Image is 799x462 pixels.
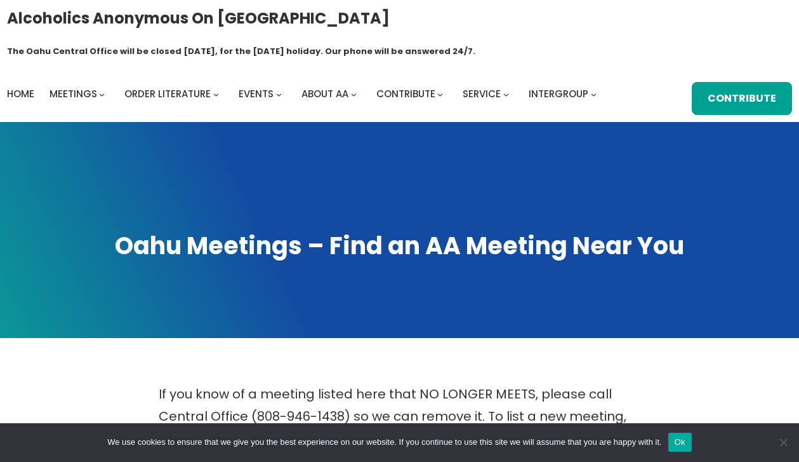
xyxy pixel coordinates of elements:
button: Meetings submenu [99,92,105,97]
span: Intergroup [529,87,588,100]
a: Contribute [692,82,792,115]
h1: Oahu Meetings – Find an AA Meeting Near You [13,229,786,262]
span: Order Literature [124,87,211,100]
a: Intergroup [529,85,588,103]
nav: Intergroup [7,85,601,103]
span: We use cookies to ensure that we give you the best experience on our website. If you continue to ... [107,436,661,449]
a: Alcoholics Anonymous on [GEOGRAPHIC_DATA] [7,4,390,32]
span: Home [7,87,34,100]
h1: The Oahu Central Office will be closed [DATE], for the [DATE] holiday. Our phone will be answered... [7,45,475,58]
a: Meetings [50,85,97,103]
span: About AA [301,87,348,100]
span: No [777,436,789,449]
button: Service submenu [503,92,509,97]
span: Events [239,87,274,100]
button: Intergroup submenu [591,92,597,97]
span: Meetings [50,87,97,100]
a: About AA [301,85,348,103]
a: Service [463,85,501,103]
span: Service [463,87,501,100]
span: Contribute [376,87,435,100]
a: Home [7,85,34,103]
button: Ok [668,433,692,452]
button: Events submenu [276,92,282,97]
button: Contribute submenu [437,92,443,97]
a: Contribute [376,85,435,103]
a: Events [239,85,274,103]
button: Order Literature submenu [213,92,219,97]
p: If you know of a meeting listed here that NO LONGER MEETS, please call Central Office (808-946-14... [159,383,641,450]
button: About AA submenu [351,92,357,97]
